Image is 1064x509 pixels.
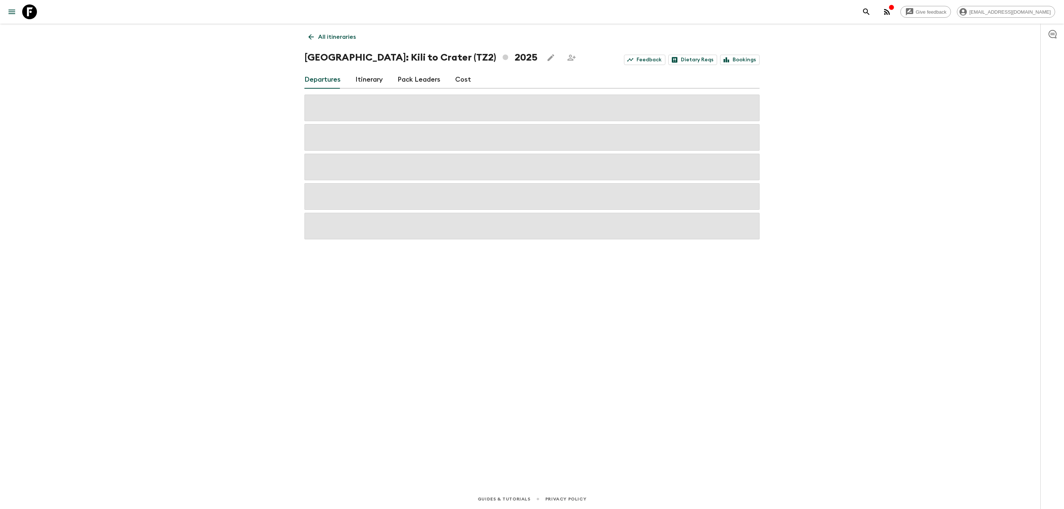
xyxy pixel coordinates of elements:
a: Feedback [624,55,665,65]
a: Itinerary [355,71,383,89]
button: Edit this itinerary [543,50,558,65]
span: Give feedback [912,9,951,15]
a: Dietary Reqs [668,55,717,65]
a: Give feedback [900,6,951,18]
a: Pack Leaders [398,71,440,89]
button: menu [4,4,19,19]
h1: [GEOGRAPHIC_DATA]: Kili to Crater (TZ2) 2025 [304,50,538,65]
span: [EMAIL_ADDRESS][DOMAIN_NAME] [965,9,1055,15]
button: search adventures [859,4,874,19]
a: Bookings [720,55,760,65]
a: Guides & Tutorials [478,495,531,503]
a: All itineraries [304,30,360,44]
span: Share this itinerary [564,50,579,65]
div: [EMAIL_ADDRESS][DOMAIN_NAME] [957,6,1055,18]
a: Privacy Policy [545,495,586,503]
a: Departures [304,71,341,89]
p: All itineraries [318,33,356,41]
a: Cost [455,71,471,89]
